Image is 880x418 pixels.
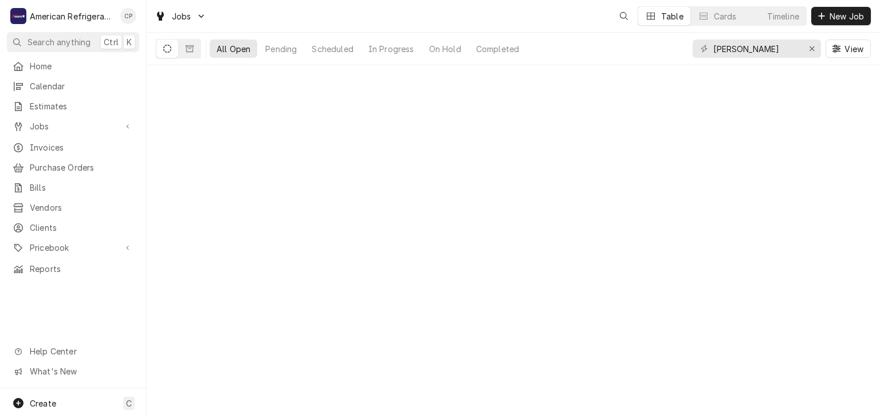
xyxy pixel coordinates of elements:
button: View [826,40,871,58]
a: Reports [7,259,139,278]
div: American Refrigeration LLC [30,10,114,22]
span: Estimates [30,100,133,112]
span: Purchase Orders [30,161,133,173]
div: Pending [265,43,297,55]
span: Home [30,60,133,72]
a: Go to Help Center [7,342,139,361]
span: K [127,36,132,48]
a: Go to Jobs [7,117,139,136]
div: Cards [714,10,737,22]
a: Invoices [7,138,139,157]
div: Table [661,10,683,22]
span: Reports [30,263,133,275]
a: Clients [7,218,139,237]
span: New Job [827,10,866,22]
div: CP [120,8,136,24]
span: Invoices [30,141,133,153]
span: C [126,397,132,409]
div: Completed [476,43,519,55]
a: Vendors [7,198,139,217]
div: A [10,8,26,24]
a: Calendar [7,77,139,96]
span: Create [30,399,56,408]
button: Open search [615,7,633,25]
div: Timeline [767,10,799,22]
span: Clients [30,222,133,234]
span: Jobs [30,120,116,132]
span: Calendar [30,80,133,92]
span: Search anything [27,36,91,48]
span: Pricebook [30,242,116,254]
button: New Job [811,7,871,25]
span: View [842,43,866,55]
div: Scheduled [312,43,353,55]
div: All Open [217,43,250,55]
a: Estimates [7,97,139,116]
span: Vendors [30,202,133,214]
div: American Refrigeration LLC's Avatar [10,8,26,24]
button: Erase input [803,40,821,58]
a: Go to What's New [7,362,139,381]
span: Jobs [172,10,191,22]
a: Bills [7,178,139,197]
span: What's New [30,365,132,377]
a: Go to Pricebook [7,238,139,257]
a: Go to Jobs [150,7,211,26]
div: In Progress [368,43,414,55]
span: Ctrl [104,36,119,48]
button: Search anythingCtrlK [7,32,139,52]
a: Home [7,57,139,76]
div: Cordel Pyle's Avatar [120,8,136,24]
span: Help Center [30,345,132,357]
div: On Hold [429,43,461,55]
input: Keyword search [713,40,799,58]
span: Bills [30,182,133,194]
a: Purchase Orders [7,158,139,177]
